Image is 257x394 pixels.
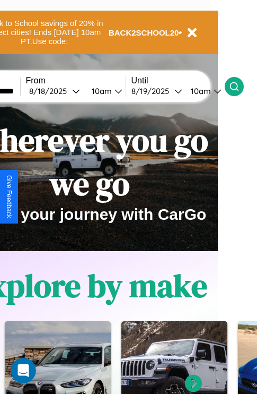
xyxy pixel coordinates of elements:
div: 10am [185,86,214,96]
button: 10am [83,85,126,97]
button: 10am [182,85,225,97]
b: BACK2SCHOOL20 [109,28,179,37]
label: From [26,76,126,85]
div: Give Feedback [5,175,13,218]
iframe: Intercom live chat [11,358,36,383]
div: 10am [86,86,114,96]
div: 8 / 18 / 2025 [29,86,72,96]
div: 8 / 19 / 2025 [131,86,174,96]
label: Until [131,76,225,85]
button: 8/18/2025 [26,85,83,97]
